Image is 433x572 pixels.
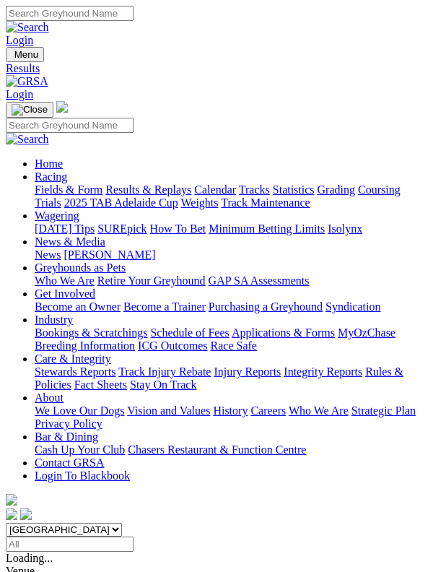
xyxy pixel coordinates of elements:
[127,404,210,417] a: Vision and Values
[35,183,427,209] div: Racing
[239,183,270,196] a: Tracks
[194,183,236,196] a: Calendar
[6,494,17,506] img: logo-grsa-white.png
[35,326,147,339] a: Bookings & Scratchings
[35,365,115,378] a: Stewards Reports
[35,365,403,391] a: Rules & Policies
[6,133,49,146] img: Search
[35,222,427,235] div: Wagering
[35,430,98,443] a: Bar & Dining
[6,102,53,118] button: Toggle navigation
[6,537,134,552] input: Select date
[6,62,427,75] a: Results
[35,248,61,261] a: News
[328,222,362,235] a: Isolynx
[64,248,155,261] a: [PERSON_NAME]
[6,118,134,133] input: Search
[6,21,49,34] img: Search
[35,300,121,313] a: Become an Owner
[97,274,206,287] a: Retire Your Greyhound
[289,404,349,417] a: Who We Are
[64,196,178,209] a: 2025 TAB Adelaide Cup
[232,326,335,339] a: Applications & Forms
[123,300,206,313] a: Become a Trainer
[284,365,362,378] a: Integrity Reports
[6,508,17,520] img: facebook.svg
[35,209,79,222] a: Wagering
[325,300,380,313] a: Syndication
[56,101,68,113] img: logo-grsa-white.png
[14,49,38,60] span: Menu
[128,443,306,456] a: Chasers Restaurant & Function Centre
[35,443,125,456] a: Cash Up Your Club
[35,404,124,417] a: We Love Our Dogs
[35,222,95,235] a: [DATE] Tips
[35,313,73,326] a: Industry
[105,183,191,196] a: Results & Replays
[35,183,102,196] a: Fields & Form
[35,365,427,391] div: Care & Integrity
[6,75,48,88] img: GRSA
[35,404,427,430] div: About
[35,417,102,430] a: Privacy Policy
[150,222,206,235] a: How To Bet
[35,274,95,287] a: Who We Are
[338,326,395,339] a: MyOzChase
[6,47,44,62] button: Toggle navigation
[35,170,67,183] a: Racing
[35,248,427,261] div: News & Media
[118,365,211,378] a: Track Injury Rebate
[35,391,64,404] a: About
[130,378,196,391] a: Stay On Track
[35,287,95,300] a: Get Involved
[351,404,416,417] a: Strategic Plan
[273,183,315,196] a: Statistics
[250,404,286,417] a: Careers
[35,352,111,365] a: Care & Integrity
[35,196,61,209] a: Trials
[358,183,401,196] a: Coursing
[318,183,355,196] a: Grading
[138,339,207,352] a: ICG Outcomes
[209,274,310,287] a: GAP SA Assessments
[211,339,257,352] a: Race Safe
[150,326,229,339] a: Schedule of Fees
[35,339,135,352] a: Breeding Information
[35,157,63,170] a: Home
[35,469,130,482] a: Login To Blackbook
[6,6,134,21] input: Search
[6,34,33,46] a: Login
[221,196,310,209] a: Track Maintenance
[209,300,323,313] a: Purchasing a Greyhound
[180,196,218,209] a: Weights
[35,261,126,274] a: Greyhounds as Pets
[35,235,105,248] a: News & Media
[213,404,248,417] a: History
[20,508,32,520] img: twitter.svg
[214,365,281,378] a: Injury Reports
[12,104,48,116] img: Close
[209,222,325,235] a: Minimum Betting Limits
[35,456,104,469] a: Contact GRSA
[6,552,53,564] span: Loading...
[35,300,427,313] div: Get Involved
[74,378,127,391] a: Fact Sheets
[6,88,33,100] a: Login
[97,222,146,235] a: SUREpick
[35,326,427,352] div: Industry
[35,443,427,456] div: Bar & Dining
[35,274,427,287] div: Greyhounds as Pets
